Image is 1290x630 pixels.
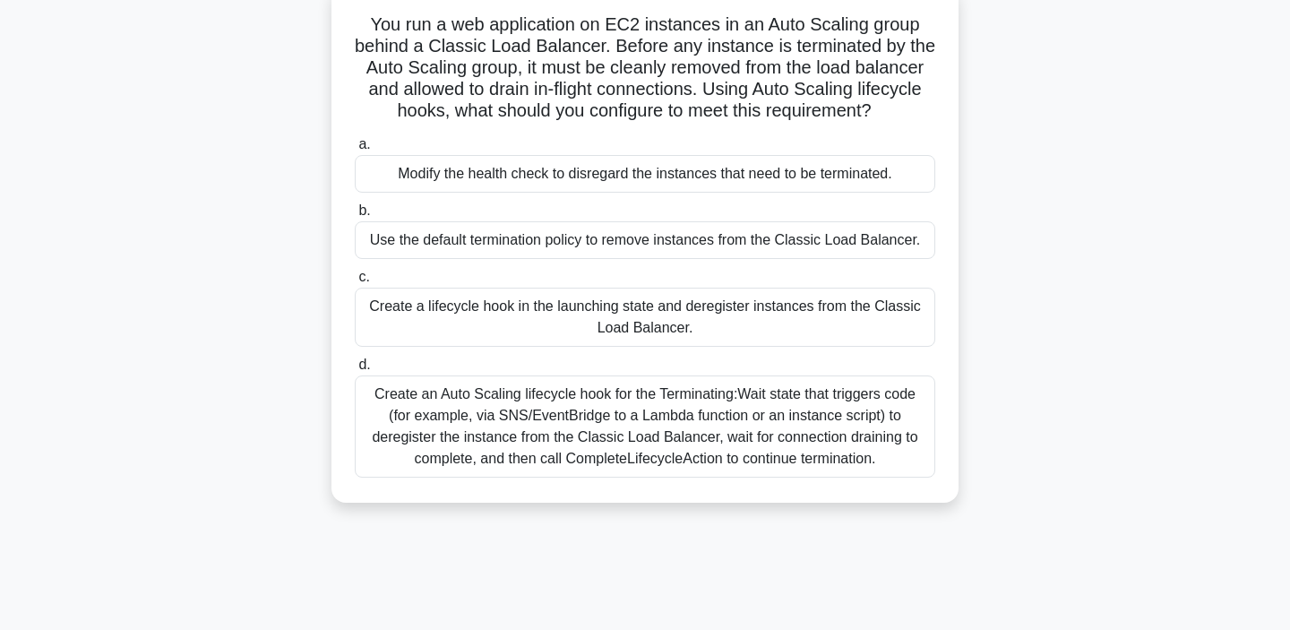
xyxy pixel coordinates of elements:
[358,269,369,284] span: c.
[355,288,935,347] div: Create a lifecycle hook in the launching state and deregister instances from the Classic Load Bal...
[355,375,935,478] div: Create an Auto Scaling lifecycle hook for the Terminating:Wait state that triggers code (for exam...
[358,203,370,218] span: b.
[355,221,935,259] div: Use the default termination policy to remove instances from the Classic Load Balancer.
[355,155,935,193] div: Modify the health check to disregard the instances that need to be terminated.
[353,13,937,123] h5: You run a web application on EC2 instances in an Auto Scaling group behind a Classic Load Balance...
[358,357,370,372] span: d.
[358,136,370,151] span: a.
